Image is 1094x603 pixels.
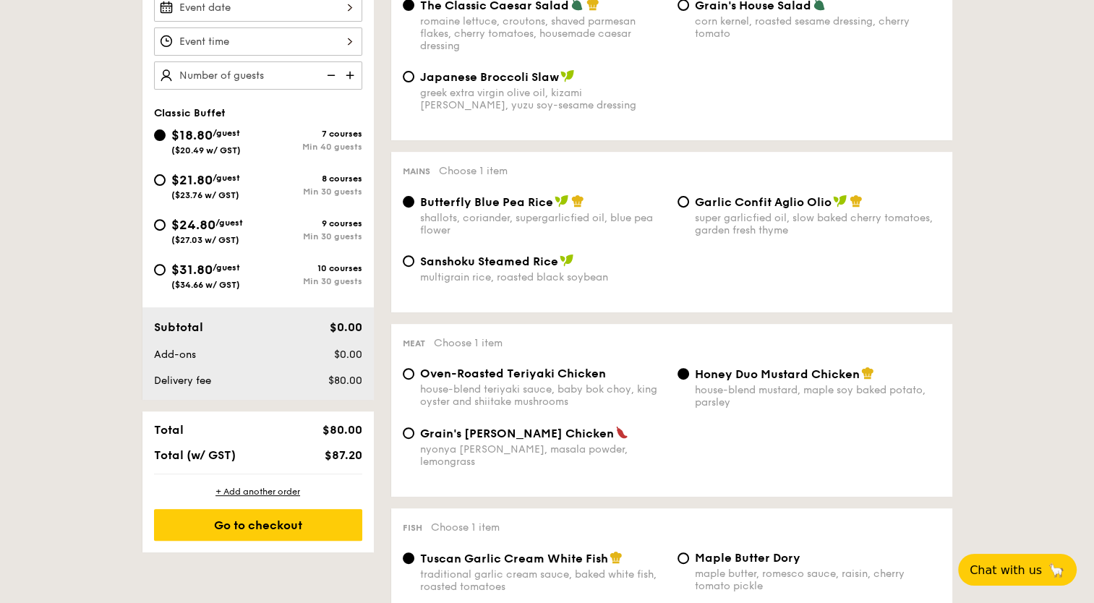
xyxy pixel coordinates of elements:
img: icon-vegan.f8ff3823.svg [833,194,847,208]
img: icon-vegan.f8ff3823.svg [555,194,569,208]
input: Japanese Broccoli Slawgreek extra virgin olive oil, kizami [PERSON_NAME], yuzu soy-sesame dressing [403,71,414,82]
span: Garlic Confit Aglio Olio [695,195,832,209]
span: ($20.49 w/ GST) [171,145,241,155]
div: greek extra virgin olive oil, kizami [PERSON_NAME], yuzu soy-sesame dressing [420,87,666,111]
input: Grain's [PERSON_NAME] Chickennyonya [PERSON_NAME], masala powder, lemongrass [403,427,414,439]
span: $0.00 [333,348,362,361]
img: icon-reduce.1d2dbef1.svg [319,61,341,89]
div: romaine lettuce, croutons, shaved parmesan flakes, cherry tomatoes, housemade caesar dressing [420,15,666,52]
span: $31.80 [171,262,213,278]
span: $80.00 [322,423,362,437]
img: icon-chef-hat.a58ddaea.svg [610,551,623,564]
div: 9 courses [258,218,362,228]
div: Min 30 guests [258,276,362,286]
span: ($23.76 w/ GST) [171,190,239,200]
input: Maple Butter Dorymaple butter, romesco sauce, raisin, cherry tomato pickle [678,552,689,564]
span: Mains [403,166,430,176]
div: Min 30 guests [258,231,362,241]
div: house-blend teriyaki sauce, baby bok choy, king oyster and shiitake mushrooms [420,383,666,408]
div: multigrain rice, roasted black soybean [420,271,666,283]
span: Choose 1 item [431,521,500,534]
input: $31.80/guest($34.66 w/ GST)10 coursesMin 30 guests [154,264,166,275]
img: icon-chef-hat.a58ddaea.svg [850,194,863,208]
input: Honey Duo Mustard Chickenhouse-blend mustard, maple soy baked potato, parsley [678,368,689,380]
img: icon-chef-hat.a58ddaea.svg [861,367,874,380]
span: $24.80 [171,217,215,233]
span: $80.00 [328,375,362,387]
div: super garlicfied oil, slow baked cherry tomatoes, garden fresh thyme [695,212,941,236]
span: $21.80 [171,172,213,188]
input: Garlic Confit Aglio Oliosuper garlicfied oil, slow baked cherry tomatoes, garden fresh thyme [678,196,689,208]
span: Japanese Broccoli Slaw [420,70,559,84]
span: ($34.66 w/ GST) [171,280,240,290]
span: /guest [213,262,240,273]
span: Tuscan Garlic Cream White Fish [420,552,608,565]
span: Subtotal [154,320,203,334]
img: icon-vegan.f8ff3823.svg [560,69,575,82]
button: Chat with us🦙 [958,554,1077,586]
span: Choose 1 item [439,165,508,177]
input: Sanshoku Steamed Ricemultigrain rice, roasted black soybean [403,255,414,267]
input: $24.80/guest($27.03 w/ GST)9 coursesMin 30 guests [154,219,166,231]
img: icon-chef-hat.a58ddaea.svg [571,194,584,208]
img: icon-vegan.f8ff3823.svg [560,254,574,267]
div: corn kernel, roasted sesame dressing, cherry tomato [695,15,941,40]
span: Meat [403,338,425,348]
span: $0.00 [329,320,362,334]
input: Butterfly Blue Pea Riceshallots, coriander, supergarlicfied oil, blue pea flower [403,196,414,208]
div: 7 courses [258,129,362,139]
input: Number of guests [154,61,362,90]
span: Total (w/ GST) [154,448,236,462]
div: nyonya [PERSON_NAME], masala powder, lemongrass [420,443,666,468]
span: Delivery fee [154,375,211,387]
span: $87.20 [324,448,362,462]
span: Total [154,423,184,437]
span: ($27.03 w/ GST) [171,235,239,245]
span: Grain's [PERSON_NAME] Chicken [420,427,614,440]
div: Min 30 guests [258,187,362,197]
div: Go to checkout [154,509,362,541]
input: $18.80/guest($20.49 w/ GST)7 coursesMin 40 guests [154,129,166,141]
input: Tuscan Garlic Cream White Fishtraditional garlic cream sauce, baked white fish, roasted tomatoes [403,552,414,564]
input: Oven-Roasted Teriyaki Chickenhouse-blend teriyaki sauce, baby bok choy, king oyster and shiitake ... [403,368,414,380]
span: Classic Buffet [154,107,226,119]
span: Maple Butter Dory [695,551,800,565]
div: maple butter, romesco sauce, raisin, cherry tomato pickle [695,568,941,592]
span: Sanshoku Steamed Rice [420,255,558,268]
input: $21.80/guest($23.76 w/ GST)8 coursesMin 30 guests [154,174,166,186]
div: 10 courses [258,263,362,273]
span: 🦙 [1048,562,1065,578]
span: /guest [215,218,243,228]
span: Oven-Roasted Teriyaki Chicken [420,367,606,380]
div: house-blend mustard, maple soy baked potato, parsley [695,384,941,409]
div: 8 courses [258,174,362,184]
span: Fish [403,523,422,533]
span: Honey Duo Mustard Chicken [695,367,860,381]
div: + Add another order [154,486,362,497]
span: Chat with us [970,563,1042,577]
div: traditional garlic cream sauce, baked white fish, roasted tomatoes [420,568,666,593]
img: icon-add.58712e84.svg [341,61,362,89]
div: Min 40 guests [258,142,362,152]
span: Add-ons [154,348,196,361]
input: Event time [154,27,362,56]
img: icon-spicy.37a8142b.svg [615,426,628,439]
span: /guest [213,128,240,138]
span: $18.80 [171,127,213,143]
div: shallots, coriander, supergarlicfied oil, blue pea flower [420,212,666,236]
span: Butterfly Blue Pea Rice [420,195,553,209]
span: /guest [213,173,240,183]
span: Choose 1 item [434,337,503,349]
